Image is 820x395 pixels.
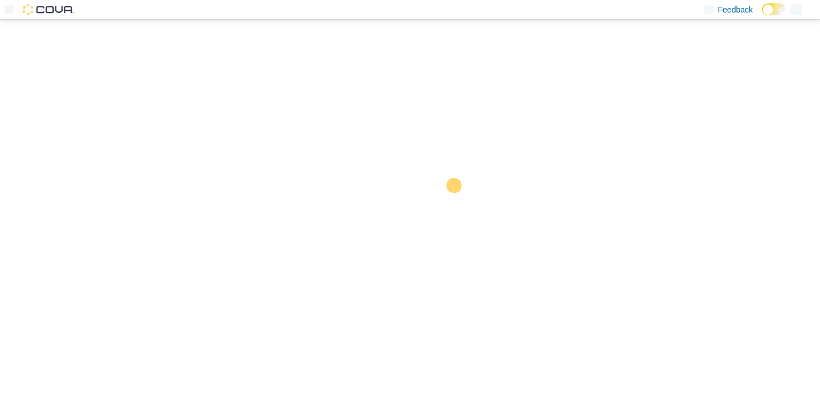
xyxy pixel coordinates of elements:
[762,3,786,15] input: Dark Mode
[718,4,753,15] span: Feedback
[762,15,762,16] span: Dark Mode
[23,4,74,15] img: Cova
[410,170,495,255] img: cova-loader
